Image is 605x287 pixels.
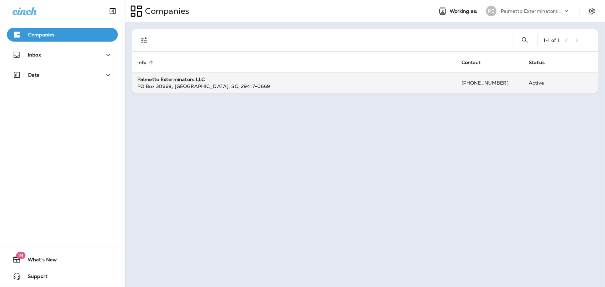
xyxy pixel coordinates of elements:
button: Support [7,269,118,283]
button: Filters [137,33,151,47]
button: Search Companies [518,33,532,47]
span: Info [137,59,156,66]
span: Status [529,60,545,66]
strong: Palmetto Exterminators LLC [137,76,205,82]
p: Data [28,72,40,78]
span: Contact [461,59,490,66]
span: Contact [461,60,481,66]
div: PO Box 30669 , [GEOGRAPHIC_DATA] , SC , 29417-0669 [137,83,450,90]
button: Collapse Sidebar [103,4,122,18]
span: Working as: [450,8,479,14]
p: Companies [142,6,189,16]
button: Companies [7,28,118,42]
span: Info [137,60,147,66]
p: Companies [28,32,54,37]
td: [PHONE_NUMBER] [456,72,523,93]
td: Active [523,72,565,93]
button: Inbox [7,48,118,62]
div: PE [486,6,496,16]
button: 19What's New [7,253,118,267]
p: Palmetto Exterminators LLC [501,8,563,14]
p: Inbox [28,52,41,58]
div: 1 - 1 of 1 [543,37,560,43]
span: 19 [16,252,25,259]
span: What's New [21,257,57,265]
button: Settings [586,5,598,17]
span: Support [21,273,47,282]
button: Data [7,68,118,82]
span: Status [529,59,554,66]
